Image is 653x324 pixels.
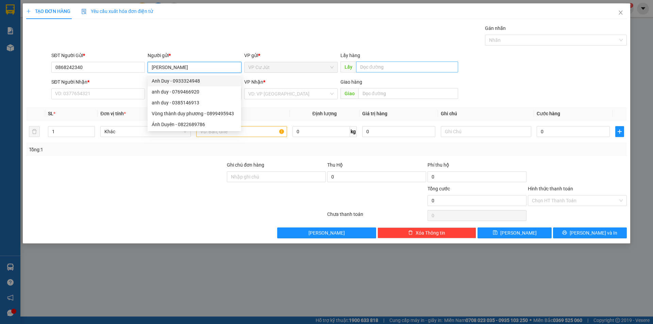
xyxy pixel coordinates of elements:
[340,88,358,99] span: Giao
[562,230,567,236] span: printer
[148,119,241,130] div: Ánh Duyên - 0822689786
[148,97,241,108] div: anh duy - 0385146913
[362,126,435,137] input: 0
[148,75,241,86] div: Anh Duy - 0933324948
[152,77,237,85] div: Anh Duy - 0933324948
[340,79,362,85] span: Giao hàng
[350,126,357,137] span: kg
[81,8,153,14] span: Yêu cầu xuất hóa đơn điện tử
[26,9,31,14] span: plus
[358,88,458,99] input: Dọc đường
[340,53,360,58] span: Lấy hàng
[244,52,338,59] div: VP gửi
[152,88,237,96] div: anh duy - 0769466920
[227,171,326,182] input: Ghi chú đơn hàng
[51,78,145,86] div: SĐT Người Nhận
[327,162,343,168] span: Thu Hộ
[277,227,376,238] button: [PERSON_NAME]
[356,62,458,72] input: Dọc đường
[313,111,337,116] span: Định lượng
[26,8,70,14] span: TẠO ĐƠN HÀNG
[616,129,624,134] span: plus
[326,210,427,222] div: Chưa thanh toán
[615,126,624,137] button: plus
[428,186,450,191] span: Tổng cước
[47,38,52,42] span: environment
[29,146,252,153] div: Tổng: 1
[51,52,145,59] div: SĐT Người Gửi
[478,227,551,238] button: save[PERSON_NAME]
[340,62,356,72] span: Lấy
[308,229,345,237] span: [PERSON_NAME]
[493,230,498,236] span: save
[611,3,630,22] button: Close
[408,230,413,236] span: delete
[500,229,537,237] span: [PERSON_NAME]
[48,111,53,116] span: SL
[3,29,47,51] li: VP VP [GEOGRAPHIC_DATA]
[441,126,531,137] input: Ghi Chú
[485,25,506,31] label: Gán nhãn
[416,229,445,237] span: Xóa Thông tin
[618,10,623,15] span: close
[553,227,627,238] button: printer[PERSON_NAME] và In
[362,111,387,116] span: Giá trị hàng
[148,52,241,59] div: Người gửi
[152,121,237,128] div: Ánh Duyên - 0822689786
[428,161,526,171] div: Phí thu hộ
[227,162,264,168] label: Ghi chú đơn hàng
[244,79,263,85] span: VP Nhận
[81,9,87,14] img: icon
[148,108,241,119] div: Vòng thành duy phương - 0899495943
[3,3,99,16] li: [PERSON_NAME]
[148,86,241,97] div: anh duy - 0769466920
[100,111,126,116] span: Đơn vị tính
[438,107,534,120] th: Ghi chú
[152,110,237,117] div: Vòng thành duy phương - 0899495943
[248,62,334,72] span: VP Cư Jút
[47,29,90,36] li: VP VP Cư Jút
[528,186,573,191] label: Hình thức thanh toán
[570,229,617,237] span: [PERSON_NAME] và In
[378,227,476,238] button: deleteXóa Thông tin
[104,126,187,137] span: Khác
[152,99,237,106] div: anh duy - 0385146913
[3,3,27,27] img: logo.jpg
[29,126,40,137] button: delete
[196,126,287,137] input: VD: Bàn, Ghế
[537,111,560,116] span: Cước hàng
